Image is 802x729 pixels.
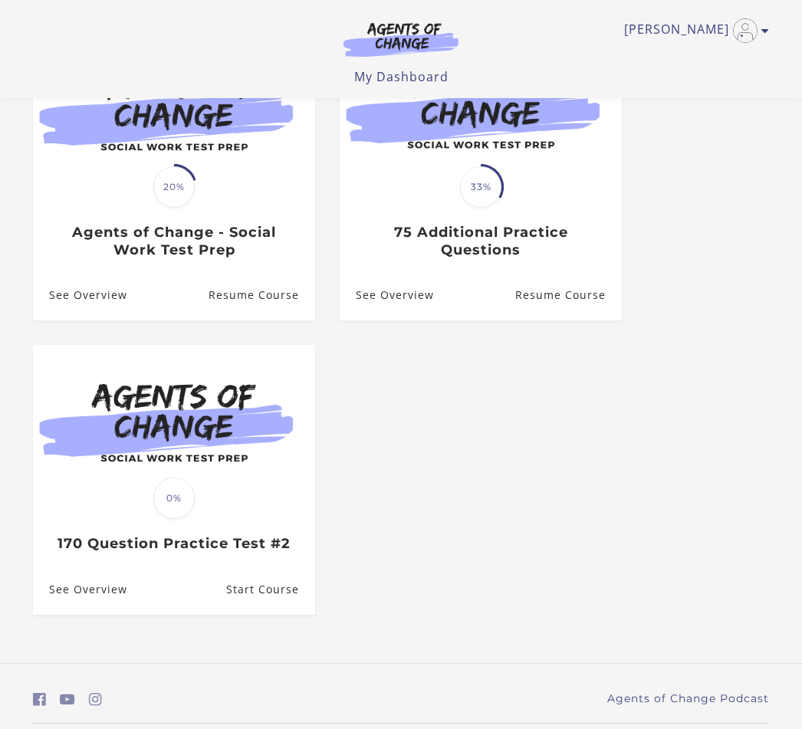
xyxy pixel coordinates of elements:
h3: 75 Additional Practice Questions [356,224,605,258]
h3: 170 Question Practice Test #2 [49,535,298,553]
h3: Agents of Change - Social Work Test Prep [49,224,298,258]
i: https://www.youtube.com/c/AgentsofChangeTestPrepbyMeaganMitchell (Open in a new window) [60,692,75,707]
a: https://www.facebook.com/groups/aswbtestprep (Open in a new window) [33,688,46,711]
a: 75 Additional Practice Questions: Resume Course [515,271,622,320]
a: Agents of Change Podcast [607,691,769,707]
i: https://www.facebook.com/groups/aswbtestprep (Open in a new window) [33,692,46,707]
span: 0% [153,478,195,519]
a: https://www.youtube.com/c/AgentsofChangeTestPrepbyMeaganMitchell (Open in a new window) [60,688,75,711]
a: 170 Question Practice Test #2: Resume Course [226,564,315,614]
span: 33% [460,166,501,208]
img: Agents of Change Logo [327,21,475,57]
a: My Dashboard [354,68,449,85]
a: Toggle menu [624,18,761,43]
a: Agents of Change - Social Work Test Prep: See Overview [33,271,127,320]
span: 20% [153,166,195,208]
a: Agents of Change - Social Work Test Prep: Resume Course [209,271,315,320]
a: 170 Question Practice Test #2: See Overview [33,564,127,614]
i: https://www.instagram.com/agentsofchangeprep/ (Open in a new window) [89,692,102,707]
a: https://www.instagram.com/agentsofchangeprep/ (Open in a new window) [89,688,102,711]
a: 75 Additional Practice Questions: See Overview [340,271,434,320]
